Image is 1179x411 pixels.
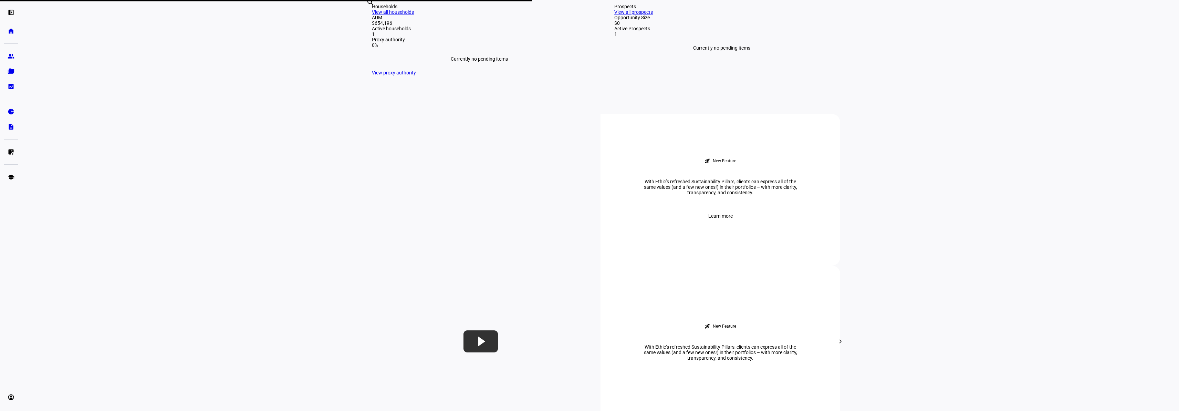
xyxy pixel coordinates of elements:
[372,42,587,48] div: 0%
[614,37,829,59] div: Currently no pending items
[372,31,587,37] div: 1
[8,83,14,90] eth-mat-symbol: bid_landscape
[372,70,416,75] a: View proxy authority
[8,68,14,75] eth-mat-symbol: folder_copy
[4,24,18,38] a: home
[4,120,18,134] a: description
[614,20,829,26] div: $0
[4,80,18,93] a: bid_landscape
[372,15,587,20] div: AUM
[614,31,829,37] div: 1
[372,20,587,26] div: $654,196
[614,26,829,31] div: Active Prospects
[8,53,14,60] eth-mat-symbol: group
[4,64,18,78] a: folder_copy
[366,8,368,16] input: Enter name of prospect or household
[705,323,710,329] mat-icon: rocket_launch
[708,209,733,223] span: Learn more
[372,4,587,9] div: Households
[372,37,587,42] div: Proxy authority
[8,28,14,34] eth-mat-symbol: home
[634,179,806,195] div: With Ethic’s refreshed Sustainability Pillars, clients can express all of the same values (and a ...
[713,158,736,164] div: New Feature
[634,344,806,361] div: With Ethic’s refreshed Sustainability Pillars, clients can express all of the same values (and a ...
[8,394,14,401] eth-mat-symbol: account_circle
[614,9,653,15] a: View all prospects
[372,48,587,70] div: Currently no pending items
[836,337,845,346] mat-icon: chevron_right
[4,49,18,63] a: group
[8,9,14,16] eth-mat-symbol: left_panel_open
[8,123,14,130] eth-mat-symbol: description
[8,174,14,181] eth-mat-symbol: school
[713,323,736,329] div: New Feature
[8,108,14,115] eth-mat-symbol: pie_chart
[614,15,829,20] div: Opportunity Size
[372,9,414,15] a: View all households
[8,148,14,155] eth-mat-symbol: list_alt_add
[614,4,829,9] div: Prospects
[372,26,587,31] div: Active households
[4,105,18,119] a: pie_chart
[700,209,741,223] button: Learn more
[705,158,710,164] mat-icon: rocket_launch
